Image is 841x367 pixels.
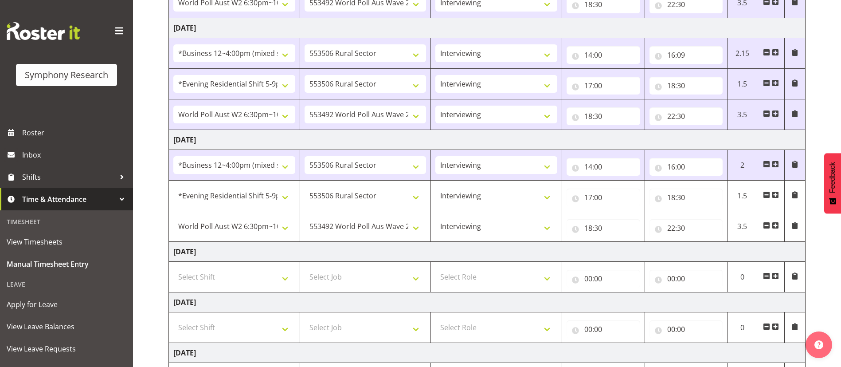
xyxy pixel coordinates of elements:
[649,320,723,338] input: Click to select...
[7,342,126,355] span: View Leave Requests
[2,338,131,360] a: View Leave Requests
[649,77,723,95] input: Click to select...
[728,262,757,292] td: 0
[567,189,640,206] input: Click to select...
[649,107,723,125] input: Click to select...
[169,18,806,38] td: [DATE]
[728,181,757,211] td: 1.5
[728,312,757,343] td: 0
[728,99,757,130] td: 3.5
[2,293,131,316] a: Apply for Leave
[2,231,131,253] a: View Timesheets
[567,77,640,95] input: Click to select...
[728,38,757,69] td: 2.15
[2,253,131,275] a: Manual Timesheet Entry
[25,68,108,82] div: Symphony Research
[22,148,129,162] span: Inbox
[824,153,841,213] button: Feedback - Show survey
[567,320,640,338] input: Click to select...
[829,162,837,193] span: Feedback
[7,298,126,311] span: Apply for Leave
[649,270,723,288] input: Click to select...
[567,270,640,288] input: Click to select...
[2,213,131,231] div: Timesheet
[567,107,640,125] input: Click to select...
[22,193,115,206] span: Time & Attendance
[7,235,126,249] span: View Timesheets
[169,292,806,312] td: [DATE]
[567,158,640,176] input: Click to select...
[649,189,723,206] input: Click to select...
[7,22,80,40] img: Rosterit website logo
[2,316,131,338] a: View Leave Balances
[814,340,823,349] img: help-xxl-2.png
[649,46,723,64] input: Click to select...
[728,211,757,242] td: 3.5
[567,219,640,237] input: Click to select...
[169,343,806,363] td: [DATE]
[728,150,757,181] td: 2
[22,126,129,139] span: Roster
[2,275,131,293] div: Leave
[169,130,806,150] td: [DATE]
[169,242,806,262] td: [DATE]
[728,69,757,99] td: 1.5
[567,46,640,64] input: Click to select...
[22,170,115,184] span: Shifts
[649,158,723,176] input: Click to select...
[7,257,126,271] span: Manual Timesheet Entry
[7,320,126,333] span: View Leave Balances
[649,219,723,237] input: Click to select...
